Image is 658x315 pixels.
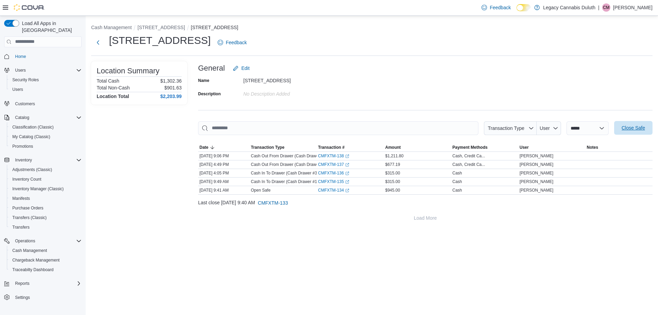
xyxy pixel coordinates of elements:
h3: General [198,64,225,72]
button: Settings [1,292,84,302]
a: Transfers [10,223,32,231]
button: Catalog [1,113,84,122]
span: CM [603,3,610,12]
a: Customers [12,100,38,108]
button: Inventory [1,155,84,165]
a: CMFXTM-135External link [318,179,349,184]
span: Transaction Type [488,125,524,131]
button: Transfers (Classic) [7,213,84,222]
span: Dark Mode [516,11,517,12]
div: Cash [452,170,462,176]
a: Adjustments (Classic) [10,166,55,174]
span: Load More [414,215,437,221]
svg: External link [345,180,349,184]
div: Cash, Credit Ca... [452,162,485,167]
p: $901.63 [164,85,182,90]
button: My Catalog (Classic) [7,132,84,142]
nav: An example of EuiBreadcrumbs [91,24,653,32]
button: Transaction # [317,143,384,152]
button: Transaction Type [249,143,317,152]
button: Purchase Orders [7,203,84,213]
a: CMFXTM-136External link [318,170,349,176]
span: Home [15,54,26,59]
span: $315.00 [385,170,400,176]
button: Edit [230,61,252,75]
button: Load More [198,211,653,225]
span: Date [199,145,208,150]
button: User [537,121,561,135]
h1: [STREET_ADDRESS] [109,34,211,47]
span: Users [10,85,82,94]
span: Transfers (Classic) [10,214,82,222]
span: Purchase Orders [10,204,82,212]
span: $1,211.80 [385,153,403,159]
button: Close Safe [614,121,653,135]
span: Operations [12,237,82,245]
button: Amount [384,143,451,152]
button: Home [1,51,84,61]
p: [PERSON_NAME] [613,3,653,12]
span: Users [12,87,23,92]
span: Inventory Manager (Classic) [12,186,64,192]
h6: Total Non-Cash [97,85,130,90]
span: Traceabilty Dashboard [10,266,82,274]
a: Classification (Classic) [10,123,57,131]
a: Chargeback Management [10,256,62,264]
a: Inventory Manager (Classic) [10,185,66,193]
span: Users [12,66,82,74]
span: Settings [15,295,30,300]
button: Adjustments (Classic) [7,165,84,174]
div: Cash [452,179,462,184]
span: [PERSON_NAME] [520,153,553,159]
button: Manifests [7,194,84,203]
a: Promotions [10,142,36,150]
span: My Catalog (Classic) [12,134,50,140]
button: CMFXTM-133 [255,196,291,210]
span: Transfers (Classic) [12,215,47,220]
button: Inventory Manager (Classic) [7,184,84,194]
img: Cova [14,4,45,11]
a: My Catalog (Classic) [10,133,53,141]
p: $1,302.36 [160,78,182,84]
div: [DATE] 9:41 AM [198,186,249,194]
h4: $2,203.99 [160,94,182,99]
span: Payment Methods [452,145,488,150]
span: [PERSON_NAME] [520,162,553,167]
span: Purchase Orders [12,205,44,211]
span: Inventory Manager (Classic) [10,185,82,193]
span: Inventory Count [12,177,41,182]
a: Settings [12,293,33,302]
h6: Total Cash [97,78,119,84]
a: Feedback [215,36,249,49]
a: Feedback [479,1,513,14]
span: Amount [385,145,401,150]
span: Promotions [12,144,33,149]
span: [PERSON_NAME] [520,179,553,184]
button: Next [91,36,105,49]
svg: External link [345,189,349,193]
p: Cash Out From Drawer (Cash Drawer #3) [251,153,327,159]
button: Chargeback Management [7,255,84,265]
a: CMFXTM-134External link [318,187,349,193]
button: Cash Management [91,25,132,30]
h3: Location Summary [97,67,159,75]
span: Security Roles [12,77,39,83]
input: This is a search bar. As you type, the results lower in the page will automatically filter. [198,121,478,135]
div: Cash, Credit Ca... [452,153,485,159]
span: CMFXTM-133 [258,199,288,206]
span: Cash Management [10,246,82,255]
span: Inventory Count [10,175,82,183]
span: Customers [12,99,82,108]
span: Chargeback Management [10,256,82,264]
button: Inventory Count [7,174,84,184]
label: Description [198,91,221,97]
button: Classification (Classic) [7,122,84,132]
span: Transfers [10,223,82,231]
div: Cash [452,187,462,193]
button: Customers [1,98,84,108]
svg: External link [345,171,349,175]
button: Notes [585,143,653,152]
span: Transaction # [318,145,344,150]
a: Security Roles [10,76,41,84]
button: Payment Methods [451,143,518,152]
